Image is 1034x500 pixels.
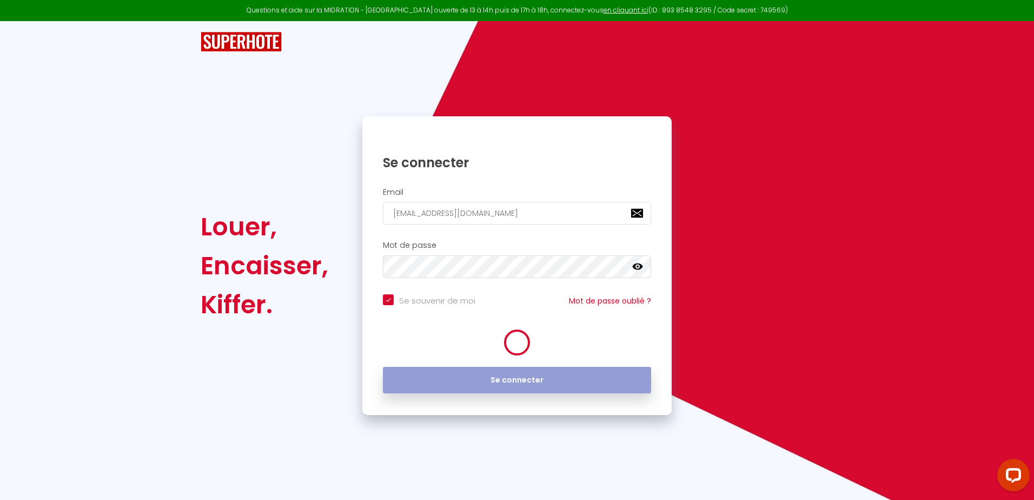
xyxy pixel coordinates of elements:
[201,207,328,246] div: Louer,
[383,154,651,171] h1: Se connecter
[201,246,328,285] div: Encaisser,
[383,202,651,225] input: Ton Email
[604,5,648,15] a: en cliquant ici
[201,285,328,324] div: Kiffer.
[383,241,651,250] h2: Mot de passe
[989,455,1034,500] iframe: LiveChat chat widget
[383,188,651,197] h2: Email
[569,295,651,306] a: Mot de passe oublié ?
[201,32,282,52] img: SuperHote logo
[383,367,651,394] button: Se connecter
